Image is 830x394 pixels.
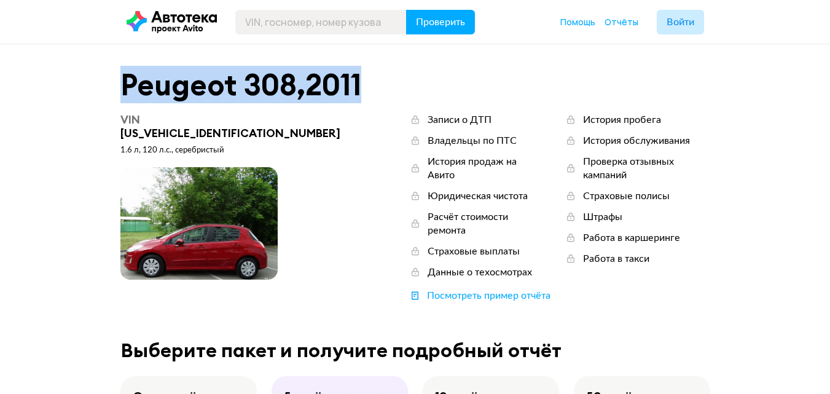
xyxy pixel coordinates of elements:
div: История продаж на Авито [428,155,539,182]
div: 1.6 л, 120 л.c., серебристый [120,145,348,156]
span: Проверить [416,17,465,27]
div: Посмотреть пример отчёта [427,289,550,302]
span: Войти [667,17,694,27]
span: VIN [120,112,140,127]
div: Проверка отзывных кампаний [583,155,710,182]
div: Штрафы [583,210,622,224]
div: [US_VEHICLE_IDENTIFICATION_NUMBER] [120,113,348,140]
div: Записи о ДТП [428,113,491,127]
a: Помощь [560,16,595,28]
div: Страховые выплаты [428,245,520,258]
div: Расчёт стоимости ремонта [428,210,539,237]
div: Выберите пакет и получите подробный отчёт [120,339,710,361]
a: Отчёты [605,16,638,28]
div: История пробега [583,113,661,127]
input: VIN, госномер, номер кузова [235,10,407,34]
div: История обслуживания [583,134,690,148]
div: Работа в каршеринге [583,231,680,245]
a: Посмотреть пример отчёта [409,289,550,302]
div: Данные о техосмотрах [428,266,532,279]
div: Страховые полисы [583,189,670,203]
div: Юридическая чистота [428,189,528,203]
div: Работа в такси [583,252,649,266]
div: Peugeot 308 , 2011 [120,69,710,101]
button: Проверить [406,10,475,34]
button: Войти [657,10,704,34]
div: Владельцы по ПТС [428,134,517,148]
